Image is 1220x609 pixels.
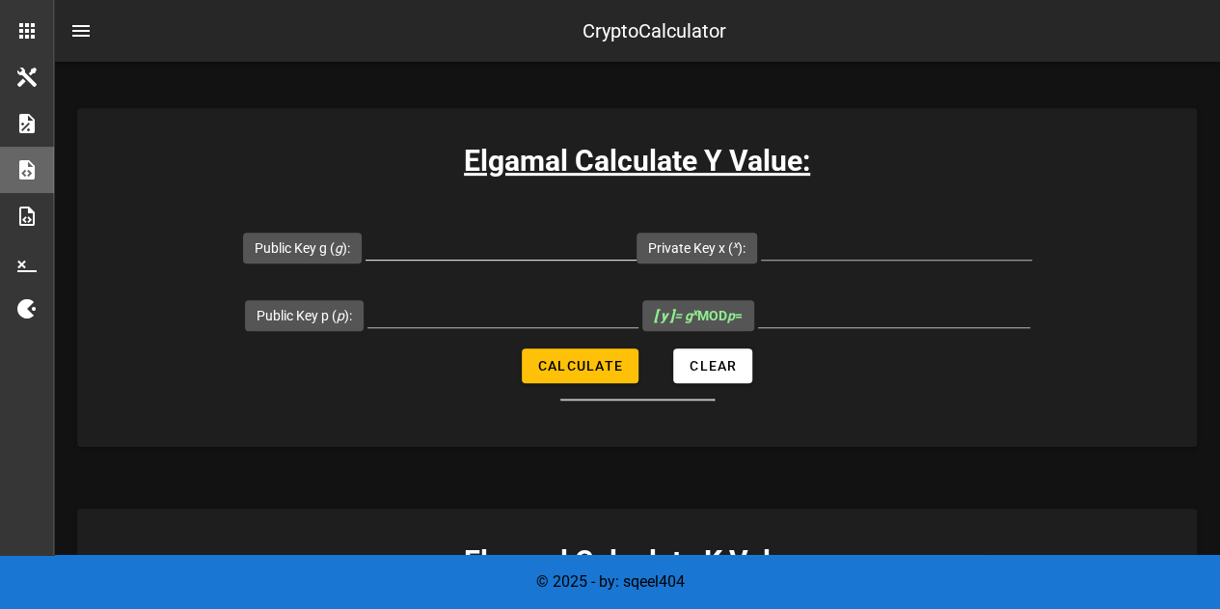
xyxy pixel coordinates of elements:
i: p [337,308,344,323]
span: Clear [689,358,737,374]
h3: Elgamal Calculate Y Value: [77,139,1197,182]
sup: x [733,238,738,251]
span: MOD = [654,308,743,323]
span: © 2025 - by: sqeel404 [536,572,685,591]
label: Public Key g ( ): [255,238,350,258]
button: nav-menu-toggle [58,8,104,54]
i: = g [654,308,697,323]
b: [ y ] [654,308,674,323]
label: Public Key p ( ): [257,306,352,325]
i: g [335,240,342,256]
button: Clear [673,348,752,383]
label: Private Key x ( ): [648,238,746,258]
button: Calculate [522,348,638,383]
sup: x [692,306,697,318]
span: Calculate [537,358,623,374]
h3: Elgamal Calculate K Value: [77,540,1197,583]
i: p [727,308,735,323]
div: CryptoCalculator [583,16,726,45]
